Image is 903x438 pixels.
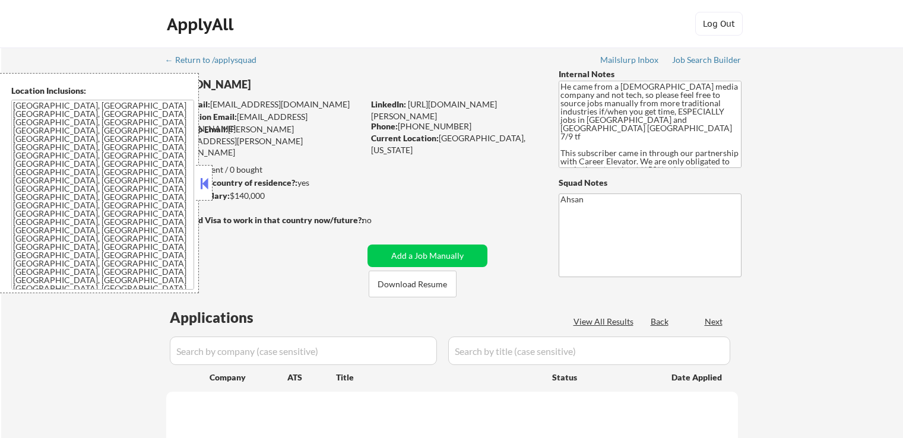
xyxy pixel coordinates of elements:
[600,56,660,64] div: Mailslurp Inbox
[695,12,743,36] button: Log Out
[371,133,439,143] strong: Current Location:
[369,271,457,297] button: Download Resume
[166,215,364,225] strong: Will need Visa to work in that country now/future?:
[651,316,670,328] div: Back
[170,310,287,325] div: Applications
[371,132,539,155] div: [GEOGRAPHIC_DATA], [US_STATE]
[166,177,297,188] strong: Can work in country of residence?:
[166,190,363,202] div: $140,000
[165,56,268,64] div: ← Return to /applysquad
[371,121,398,131] strong: Phone:
[672,55,742,67] a: Job Search Builder
[336,372,541,383] div: Title
[166,77,410,92] div: [PERSON_NAME]
[167,14,237,34] div: ApplyAll
[559,68,742,80] div: Internal Notes
[574,316,637,328] div: View All Results
[552,366,654,388] div: Status
[600,55,660,67] a: Mailslurp Inbox
[371,99,406,109] strong: LinkedIn:
[448,337,730,365] input: Search by title (case sensitive)
[166,164,363,176] div: 66 sent / 0 bought
[705,316,724,328] div: Next
[167,99,363,110] div: [EMAIL_ADDRESS][DOMAIN_NAME]
[371,120,539,132] div: [PHONE_NUMBER]
[166,123,363,158] div: [PERSON_NAME][EMAIL_ADDRESS][PERSON_NAME][DOMAIN_NAME]
[362,214,396,226] div: no
[287,372,336,383] div: ATS
[371,99,497,121] a: [URL][DOMAIN_NAME][PERSON_NAME]
[165,55,268,67] a: ← Return to /applysquad
[672,56,742,64] div: Job Search Builder
[166,177,360,189] div: yes
[167,111,363,134] div: [EMAIL_ADDRESS][DOMAIN_NAME]
[367,245,487,267] button: Add a Job Manually
[170,337,437,365] input: Search by company (case sensitive)
[11,85,194,97] div: Location Inclusions:
[671,372,724,383] div: Date Applied
[559,177,742,189] div: Squad Notes
[210,372,287,383] div: Company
